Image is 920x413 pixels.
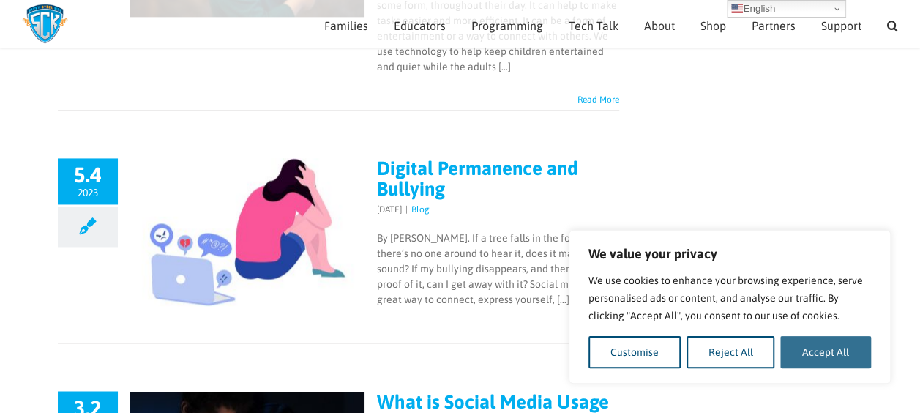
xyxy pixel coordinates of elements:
span: 5.4 [58,164,118,185]
span: [DATE] [377,204,402,215]
span: Programming [471,20,543,31]
p: By [PERSON_NAME]. If a tree falls in the forest, and there’s no one around to hear it, does it ma... [377,231,619,308]
p: We value your privacy [588,245,871,263]
span: | [402,204,411,215]
img: Savvy Cyber Kids Logo [22,4,68,44]
span: Partners [752,20,796,31]
span: Families [324,20,368,31]
p: We use cookies to enhance your browsing experience, serve personalised ads or content, and analys... [588,272,871,324]
button: Customise [588,336,681,368]
span: Educators [394,20,446,31]
span: Support [821,20,861,31]
span: 2023 [78,187,98,198]
span: Tech Talk [569,20,618,31]
span: About [644,20,675,31]
button: Accept All [780,336,871,368]
a: More on Welcome to Digital Parenting: What You Need to Know to Protect and Support Your Little On... [577,94,619,105]
button: Reject All [687,336,775,368]
span: Shop [700,20,726,31]
img: en [731,3,743,15]
a: Digital Permanence and Bullying [377,157,578,200]
a: Blog [411,204,430,215]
